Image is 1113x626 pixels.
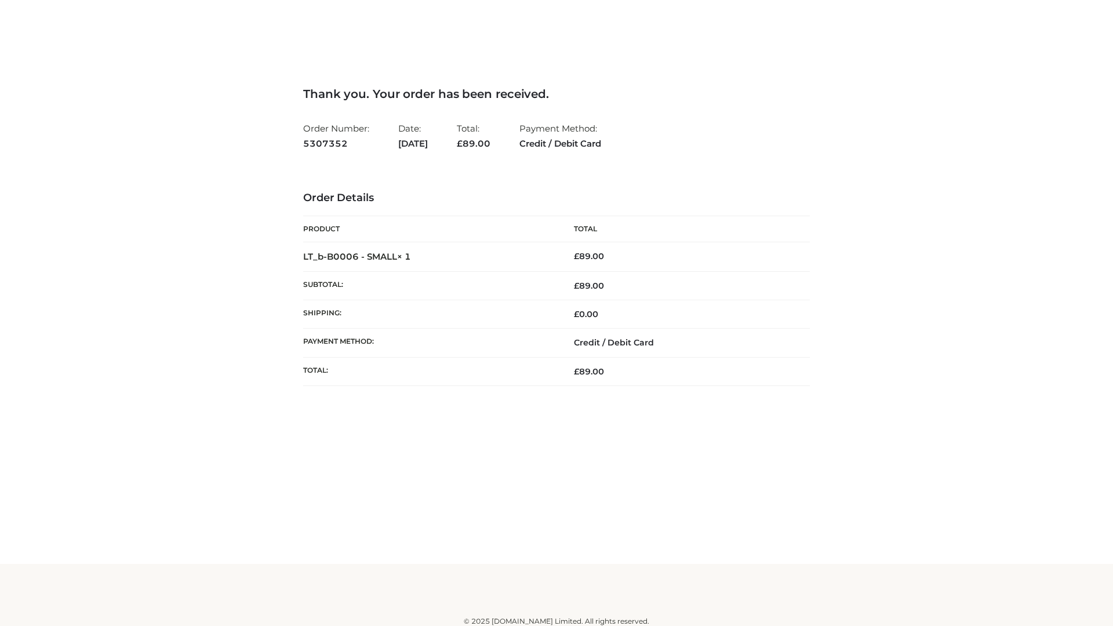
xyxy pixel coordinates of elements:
li: Date: [398,118,428,154]
li: Payment Method: [519,118,601,154]
th: Total [556,216,810,242]
strong: Credit / Debit Card [519,136,601,151]
span: £ [574,281,579,291]
td: Credit / Debit Card [556,329,810,357]
bdi: 0.00 [574,309,598,319]
th: Shipping: [303,300,556,329]
span: 89.00 [574,281,604,291]
bdi: 89.00 [574,251,604,261]
h3: Thank you. Your order has been received. [303,87,810,101]
h3: Order Details [303,192,810,205]
span: 89.00 [457,138,490,149]
strong: × 1 [397,251,411,262]
span: £ [457,138,463,149]
li: Total: [457,118,490,154]
span: 89.00 [574,366,604,377]
strong: [DATE] [398,136,428,151]
li: Order Number: [303,118,369,154]
th: Payment method: [303,329,556,357]
strong: LT_b-B0006 - SMALL [303,251,411,262]
strong: 5307352 [303,136,369,151]
span: £ [574,366,579,377]
span: £ [574,309,579,319]
th: Total: [303,357,556,385]
th: Subtotal: [303,271,556,300]
th: Product [303,216,556,242]
span: £ [574,251,579,261]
